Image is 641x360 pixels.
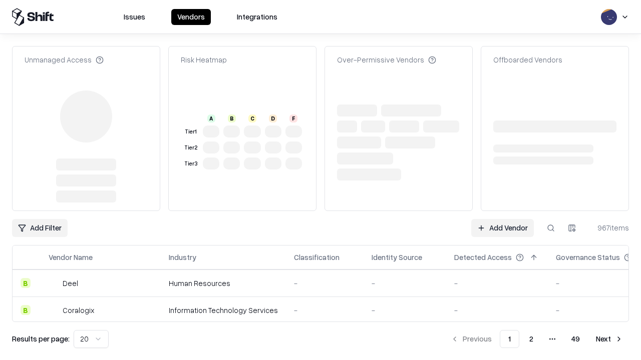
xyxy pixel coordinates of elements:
div: Deel [63,278,78,288]
button: Vendors [171,9,211,25]
div: Governance Status [556,252,620,262]
div: C [248,114,256,122]
div: Coralogix [63,305,94,315]
div: Vendor Name [49,252,93,262]
div: 967 items [589,222,629,233]
p: Results per page: [12,333,70,344]
div: Tier 2 [183,143,199,152]
div: Information Technology Services [169,305,278,315]
div: Offboarded Vendors [493,54,562,65]
nav: pagination [445,330,629,348]
div: Tier 3 [183,159,199,168]
div: Risk Heatmap [181,54,227,65]
div: - [372,278,438,288]
div: - [294,305,356,315]
div: - [454,278,540,288]
div: B [21,278,31,288]
div: B [228,114,236,122]
div: Tier 1 [183,127,199,136]
a: Add Vendor [471,219,534,237]
div: Classification [294,252,340,262]
button: Next [590,330,629,348]
div: Detected Access [454,252,512,262]
div: - [372,305,438,315]
div: Industry [169,252,196,262]
div: D [269,114,277,122]
img: Deel [49,278,59,288]
div: Unmanaged Access [25,54,104,65]
button: Add Filter [12,219,68,237]
div: Over-Permissive Vendors [337,54,436,65]
button: Issues [118,9,151,25]
button: 2 [521,330,541,348]
img: Coralogix [49,305,59,315]
div: F [289,114,297,122]
div: - [454,305,540,315]
button: 1 [500,330,519,348]
div: Human Resources [169,278,278,288]
button: Integrations [231,9,283,25]
button: 49 [563,330,588,348]
div: Identity Source [372,252,422,262]
div: - [294,278,356,288]
div: B [21,305,31,315]
div: A [207,114,215,122]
